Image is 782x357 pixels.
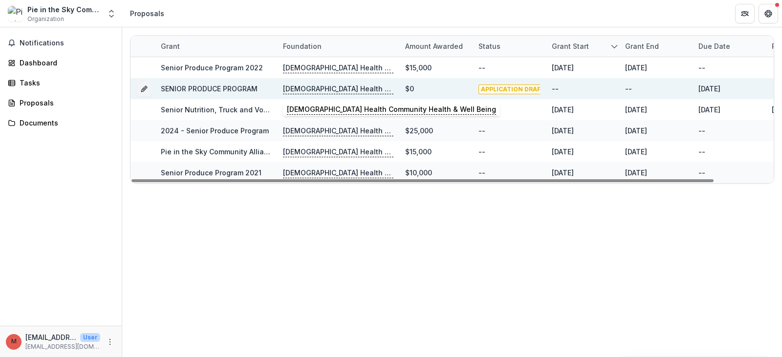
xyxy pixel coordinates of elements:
[610,42,618,50] svg: sorted descending
[405,147,432,157] div: $15,000
[473,41,506,51] div: Status
[25,342,100,351] p: [EMAIL_ADDRESS][DOMAIN_NAME]
[478,147,485,157] div: --
[405,126,433,136] div: $25,000
[11,338,17,345] div: melissa1965@gmail.com
[161,84,258,93] a: SENIOR PRODUCE PROGRAM
[625,126,647,136] div: [DATE]
[4,75,118,91] a: Tasks
[619,36,693,57] div: Grant end
[473,36,546,57] div: Status
[478,63,485,73] div: --
[552,168,574,178] div: [DATE]
[405,105,434,115] div: $158,912
[161,168,261,177] a: Senior Produce Program 2021
[4,55,118,71] a: Dashboard
[161,105,330,114] a: Senior Nutrition, Truck and Volunteer Coordinator
[20,118,110,128] div: Documents
[4,35,118,51] button: Notifications
[625,63,647,73] div: [DATE]
[478,126,485,136] div: --
[478,84,547,94] span: APPLICATION DRAFT
[161,63,263,72] a: Senior Produce Program 2022
[25,332,76,342] p: [EMAIL_ADDRESS][DOMAIN_NAME]
[8,6,23,21] img: Pie in the Sky Community Alliance
[283,147,393,157] p: [DEMOGRAPHIC_DATA] Health Community Health & Well Being
[4,115,118,131] a: Documents
[161,126,269,135] a: 2024 - Senior Produce Program
[20,78,110,88] div: Tasks
[283,126,393,136] p: [DEMOGRAPHIC_DATA] Health Community Health & Well Being
[478,105,485,115] div: --
[698,105,720,115] div: [DATE]
[698,126,705,136] div: --
[478,168,485,178] div: --
[126,6,168,21] nav: breadcrumb
[155,36,277,57] div: Grant
[405,63,432,73] div: $15,000
[619,41,665,51] div: Grant end
[27,4,101,15] div: Pie in the Sky Community Alliance
[693,36,766,57] div: Due Date
[552,147,574,157] div: [DATE]
[136,81,152,97] button: Grant e465bd55-5895-44d7-8191-8aca4a82d519
[552,105,574,115] div: [DATE]
[27,15,64,23] span: Organization
[4,95,118,111] a: Proposals
[283,63,393,73] p: [DEMOGRAPHIC_DATA] Health Community Health & Well Being
[20,58,110,68] div: Dashboard
[277,41,327,51] div: Foundation
[105,4,118,23] button: Open entity switcher
[277,36,399,57] div: Foundation
[698,168,705,178] div: --
[625,168,647,178] div: [DATE]
[693,41,736,51] div: Due Date
[625,105,647,115] div: [DATE]
[625,84,632,94] div: --
[735,4,755,23] button: Partners
[405,84,414,94] div: $0
[759,4,778,23] button: Get Help
[399,36,473,57] div: Amount awarded
[399,41,469,51] div: Amount awarded
[698,63,705,73] div: --
[130,8,164,19] div: Proposals
[283,168,393,178] p: [DEMOGRAPHIC_DATA] Health Community Health & Well Being
[552,63,574,73] div: [DATE]
[698,147,705,157] div: --
[405,168,432,178] div: $10,000
[552,84,559,94] div: --
[698,84,720,94] div: [DATE]
[546,36,619,57] div: Grant start
[104,336,116,348] button: More
[161,147,369,156] a: Pie in the Sky Community Alliance-Senior Produce Program-1
[155,41,186,51] div: Grant
[80,333,100,342] p: User
[283,105,393,115] p: [DEMOGRAPHIC_DATA] Health Community Health & Well Being
[546,41,595,51] div: Grant start
[20,98,110,108] div: Proposals
[20,39,114,47] span: Notifications
[283,84,393,94] p: [DEMOGRAPHIC_DATA] Health Community Health & Well Being
[625,147,647,157] div: [DATE]
[552,126,574,136] div: [DATE]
